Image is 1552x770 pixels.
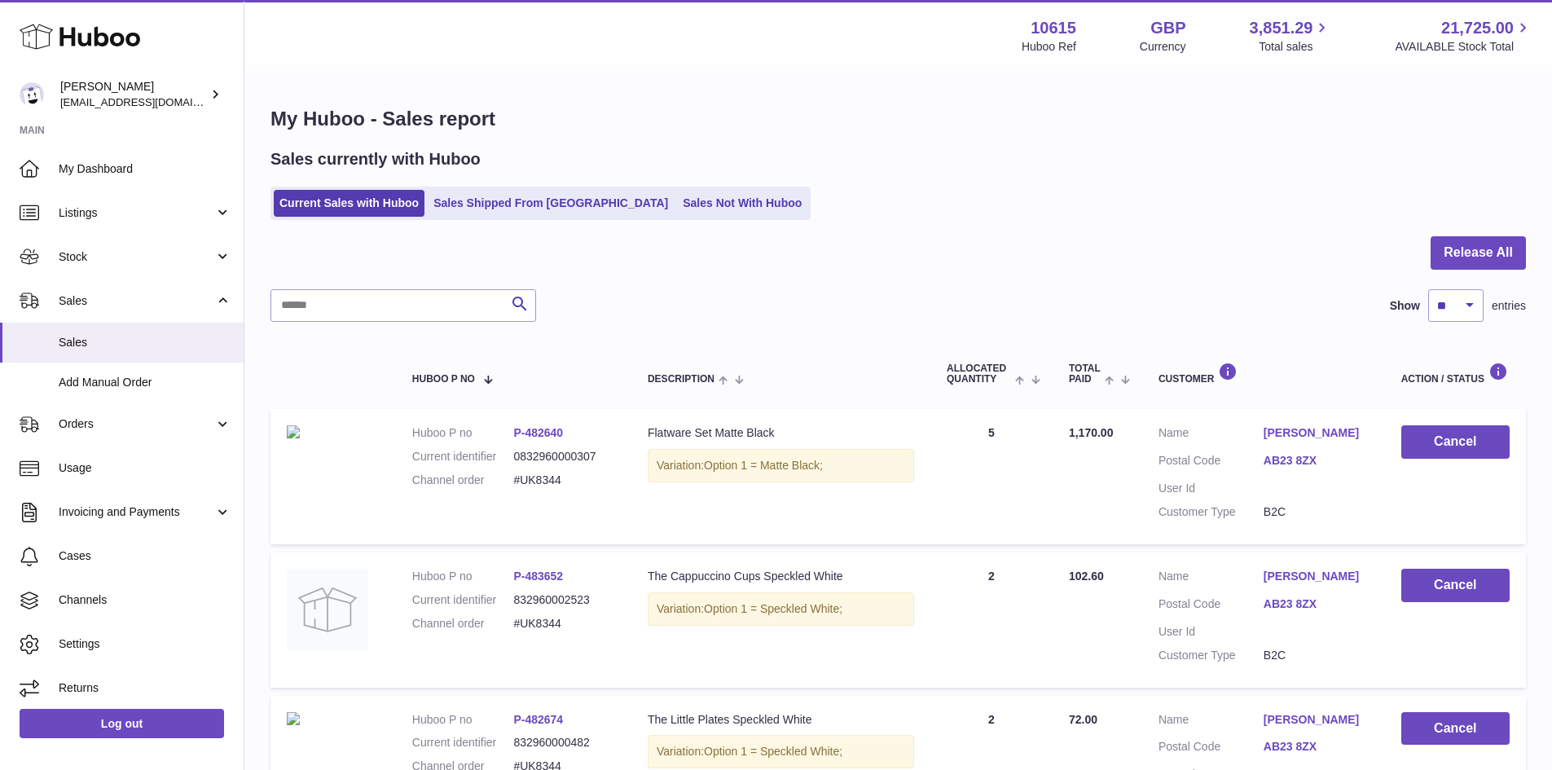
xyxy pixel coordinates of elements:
[1159,481,1264,496] dt: User Id
[1395,17,1532,55] a: 21,725.00 AVAILABLE Stock Total
[1159,363,1369,385] div: Customer
[1259,39,1331,55] span: Total sales
[1264,453,1369,469] a: AB23 8ZX
[412,712,514,728] dt: Huboo P no
[513,713,563,726] a: P-482674
[59,249,214,265] span: Stock
[513,426,563,439] a: P-482640
[1264,569,1369,584] a: [PERSON_NAME]
[513,616,615,631] dd: #UK8344
[412,425,514,441] dt: Huboo P no
[677,190,807,217] a: Sales Not With Huboo
[59,460,231,476] span: Usage
[1159,712,1264,732] dt: Name
[930,552,1053,688] td: 2
[1401,425,1510,459] button: Cancel
[513,570,563,583] a: P-483652
[59,375,231,390] span: Add Manual Order
[1159,425,1264,445] dt: Name
[1390,298,1420,314] label: Show
[513,473,615,488] dd: #UK8344
[1401,363,1510,385] div: Action / Status
[1264,425,1369,441] a: [PERSON_NAME]
[412,569,514,584] dt: Huboo P no
[20,82,44,107] img: fulfillment@fable.com
[412,616,514,631] dt: Channel order
[20,709,224,738] a: Log out
[513,449,615,464] dd: 0832960000307
[59,293,214,309] span: Sales
[412,374,475,385] span: Huboo P no
[1492,298,1526,314] span: entries
[1159,504,1264,520] dt: Customer Type
[1159,569,1264,588] dt: Name
[648,425,914,441] div: Flatware Set Matte Black
[1264,504,1369,520] dd: B2C
[287,712,300,725] img: the-little-plates-dinnerware-fable-home-982478.jpg
[648,374,714,385] span: Description
[1264,712,1369,728] a: [PERSON_NAME]
[60,79,207,110] div: [PERSON_NAME]
[513,592,615,608] dd: 832960002523
[60,95,240,108] span: [EMAIL_ADDRESS][DOMAIN_NAME]
[412,449,514,464] dt: Current identifier
[947,363,1011,385] span: ALLOCATED Quantity
[1022,39,1076,55] div: Huboo Ref
[1159,453,1264,473] dt: Postal Code
[648,592,914,626] div: Variation:
[274,190,424,217] a: Current Sales with Huboo
[704,459,823,472] span: Option 1 = Matte Black;
[59,636,231,652] span: Settings
[270,148,481,170] h2: Sales currently with Huboo
[1159,739,1264,759] dt: Postal Code
[270,106,1526,132] h1: My Huboo - Sales report
[412,735,514,750] dt: Current identifier
[428,190,674,217] a: Sales Shipped From [GEOGRAPHIC_DATA]
[1069,426,1114,439] span: 1,170.00
[59,504,214,520] span: Invoicing and Payments
[59,416,214,432] span: Orders
[1264,596,1369,612] a: AB23 8ZX
[1264,648,1369,663] dd: B2C
[648,449,914,482] div: Variation:
[59,592,231,608] span: Channels
[1069,570,1104,583] span: 102.60
[1401,712,1510,746] button: Cancel
[704,745,842,758] span: Option 1 = Speckled White;
[412,473,514,488] dt: Channel order
[513,735,615,750] dd: 832960000482
[287,425,300,438] img: flatware-set-flatware-fable-home-471708.jpg
[59,680,231,696] span: Returns
[412,592,514,608] dt: Current identifier
[1150,17,1185,39] strong: GBP
[648,569,914,584] div: The Cappuccino Cups Speckled White
[1140,39,1186,55] div: Currency
[1264,739,1369,755] a: AB23 8ZX
[1431,236,1526,270] button: Release All
[59,335,231,350] span: Sales
[648,735,914,768] div: Variation:
[648,712,914,728] div: The Little Plates Speckled White
[1159,596,1264,616] dt: Postal Code
[1031,17,1076,39] strong: 10615
[704,602,842,615] span: Option 1 = Speckled White;
[1250,17,1313,39] span: 3,851.29
[1069,713,1097,726] span: 72.00
[1250,17,1332,55] a: 3,851.29 Total sales
[1069,363,1101,385] span: Total paid
[1159,624,1264,640] dt: User Id
[59,548,231,564] span: Cases
[59,205,214,221] span: Listings
[1401,569,1510,602] button: Cancel
[1159,648,1264,663] dt: Customer Type
[59,161,231,177] span: My Dashboard
[1395,39,1532,55] span: AVAILABLE Stock Total
[287,569,368,650] img: no-photo.jpg
[1441,17,1514,39] span: 21,725.00
[930,409,1053,544] td: 5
